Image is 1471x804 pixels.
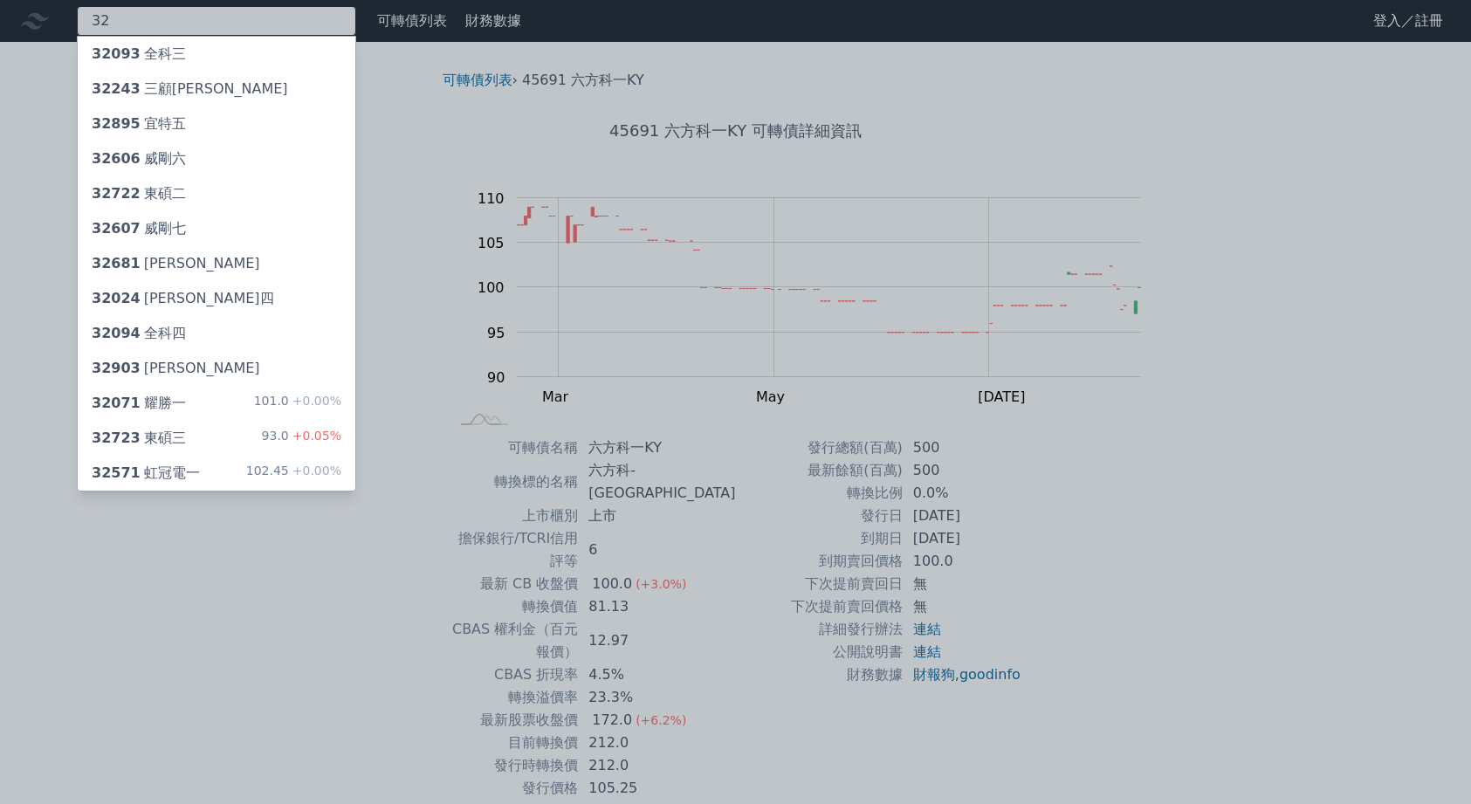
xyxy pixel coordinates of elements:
div: 全科三 [92,44,186,65]
div: 東碩三 [92,428,186,449]
a: 32571虹冠電一 102.45+0.00% [78,456,355,491]
a: 32071耀勝一 101.0+0.00% [78,386,355,421]
span: 32093 [92,45,141,62]
span: 32722 [92,185,141,202]
span: +0.05% [289,429,341,443]
a: 32895宜特五 [78,107,355,141]
div: [PERSON_NAME] [92,358,260,379]
span: +0.00% [289,394,341,408]
span: 32094 [92,325,141,341]
div: 宜特五 [92,113,186,134]
a: 32607威剛七 [78,211,355,246]
div: 101.0 [254,393,341,414]
div: 東碩二 [92,183,186,204]
div: 全科四 [92,323,186,344]
span: +0.00% [289,464,341,478]
span: 32723 [92,429,141,446]
a: 32024[PERSON_NAME]四 [78,281,355,316]
a: 32723東碩三 93.0+0.05% [78,421,355,456]
span: 32607 [92,220,141,237]
a: 32681[PERSON_NAME] [78,246,355,281]
div: [PERSON_NAME]四 [92,288,274,309]
a: 32094全科四 [78,316,355,351]
div: 耀勝一 [92,393,186,414]
span: 32895 [92,115,141,132]
div: 102.45 [246,463,341,484]
div: 三顧[PERSON_NAME] [92,79,288,100]
a: 32903[PERSON_NAME] [78,351,355,386]
a: 32243三顧[PERSON_NAME] [78,72,355,107]
span: 32571 [92,464,141,481]
a: 32606威剛六 [78,141,355,176]
span: 32024 [92,290,141,306]
div: [PERSON_NAME] [92,253,260,274]
div: 威剛七 [92,218,186,239]
a: 32722東碩二 [78,176,355,211]
span: 32243 [92,80,141,97]
div: 威剛六 [92,148,186,169]
span: 32606 [92,150,141,167]
a: 32093全科三 [78,37,355,72]
span: 32903 [92,360,141,376]
div: 93.0 [262,428,341,449]
span: 32071 [92,395,141,411]
div: 虹冠電一 [92,463,200,484]
span: 32681 [92,255,141,271]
